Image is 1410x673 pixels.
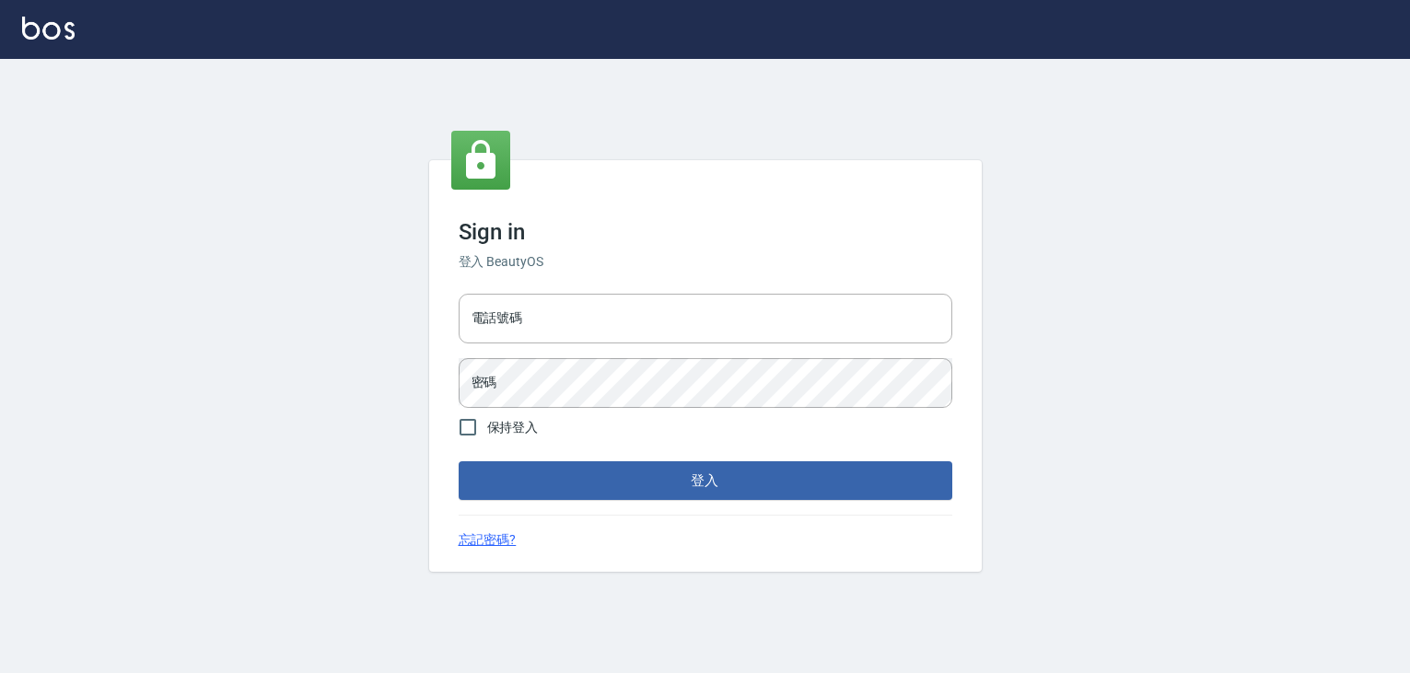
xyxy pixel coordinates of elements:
span: 保持登入 [487,418,539,437]
h6: 登入 BeautyOS [459,252,952,272]
img: Logo [22,17,75,40]
h3: Sign in [459,219,952,245]
a: 忘記密碼? [459,530,517,550]
button: 登入 [459,461,952,500]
